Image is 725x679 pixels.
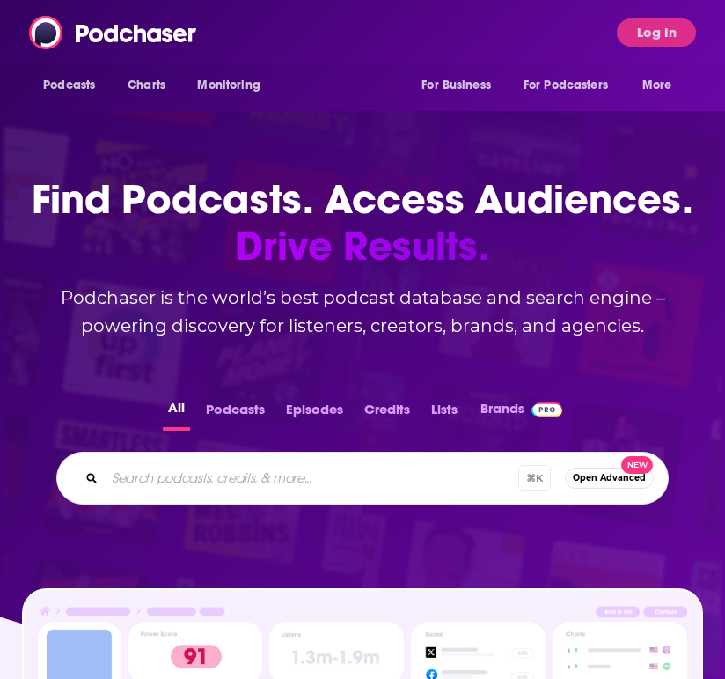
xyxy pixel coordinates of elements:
[480,396,562,431] a: BrandsPodchaser Pro
[573,473,646,483] span: Open Advanced
[524,73,608,98] span: For Podcasters
[105,464,518,492] input: Search podcasts, credits, & more...
[201,396,270,431] button: Podcasts
[185,69,282,102] button: open menu
[426,396,463,431] button: Lists
[56,452,669,505] div: Search podcasts, credits, & more...
[128,73,165,98] span: Charts
[531,402,562,417] img: Podchaser Pro
[421,73,491,98] span: For Business
[281,396,348,431] button: Episodes
[31,69,118,102] button: open menu
[28,284,697,340] h2: Podchaser is the world’s best podcast database and search engine – powering discovery for listene...
[43,73,95,98] span: Podcasts
[38,605,688,622] img: Podcast Insights Header
[28,176,697,269] h1: Find Podcasts. Access Audiences.
[518,465,551,491] span: ⌘ K
[197,73,260,98] span: Monitoring
[28,223,697,269] span: Drive Results.
[512,69,633,102] button: open menu
[617,18,696,47] button: Log In
[565,468,654,489] button: Open AdvancedNew
[630,69,694,102] button: open menu
[116,69,176,102] a: Charts
[163,396,190,431] button: All
[29,16,198,49] img: Podchaser - Follow, Share and Rate Podcasts
[642,73,672,98] span: More
[621,456,653,475] span: New
[409,69,513,102] button: open menu
[359,396,415,431] button: Credits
